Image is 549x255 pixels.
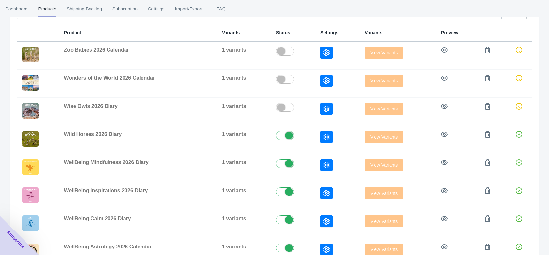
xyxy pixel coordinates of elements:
[22,103,39,119] img: 2026_Format_B._Wise_Owls_01_ac15673d-65de-4789-ad18-11c0f067dd1a.jpg
[38,0,56,17] span: Products
[64,103,118,109] span: Wise Owls 2026 Diary
[222,30,240,35] span: Variants
[22,75,39,91] img: 2026_Wonders_of_the_World_01_f97f5ee4-e189-4381-9e5e-0ad211f11b12.jpg
[67,0,102,17] span: Shipping Backlog
[320,30,338,35] span: Settings
[222,75,246,81] span: 1 variants
[222,131,246,137] span: 1 variants
[222,160,246,165] span: 1 variants
[64,75,155,81] span: Wonders of the World 2026 Calendar
[22,215,39,231] img: 2026_Format_B._WellBeing_Calm_01_0952f3d2-e0bf-4627-8916-e818ca4cb49c.jpg
[222,216,246,221] span: 1 variants
[22,47,39,62] img: 2026_Zoo_Babies_01_87dc2c24-0994-44dd-9845-a0abb561b9e4.jpg
[5,0,28,17] span: Dashboard
[148,0,165,17] span: Settings
[64,160,149,165] span: WellBeing Mindfulness 2026 Diary
[276,30,290,35] span: Status
[64,47,129,53] span: Zoo Babies 2026 Calendar
[213,0,229,17] span: FAQ
[64,188,148,193] span: WellBeing Inspirations 2026 Diary
[64,244,152,249] span: WellBeing Astrology 2026 Calendar
[22,131,39,147] img: 2026_Format_B._Wild_Horses_01_9ee8d75e-b327-4752-8e3c-51b46f422a11.jpg
[365,30,382,35] span: Variants
[64,131,122,137] span: Wild Horses 2026 Diary
[222,188,246,193] span: 1 variants
[112,0,138,17] span: Subscription
[222,244,246,249] span: 1 variants
[6,229,25,249] span: Subscribe
[441,30,458,35] span: Preview
[175,0,203,17] span: Import/Export
[222,103,246,109] span: 1 variants
[222,47,246,53] span: 1 variants
[22,159,39,175] img: 2026_Format_B._WellBeing_Mindfulness_01_9ac120f9-e8bf-4f31-905d-46d81ce40e67.jpg
[22,187,39,203] img: 2026_Format_B._WellBeing_Inspirations_01_1c263ace-29ec-4392-a72d-2a9e8bcc8aeb.jpg
[64,30,81,35] span: Product
[64,216,131,221] span: WellBeing Calm 2026 Diary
